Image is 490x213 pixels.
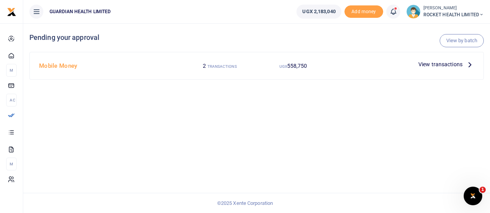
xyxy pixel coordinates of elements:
[46,8,114,15] span: GUARDIAN HEALTH LIMITED
[302,8,335,15] span: UGX 2,183,040
[464,187,482,205] iframe: Intercom live chat
[6,158,17,170] li: M
[418,60,463,69] span: View transactions
[344,5,383,18] span: Add money
[203,63,206,69] span: 2
[6,64,17,77] li: M
[296,5,341,19] a: UGX 2,183,040
[207,64,237,69] small: TRANSACTIONS
[293,5,344,19] li: Wallet ballance
[7,7,16,17] img: logo-small
[406,5,484,19] a: profile-user [PERSON_NAME] ROCKET HEALTH LIMITED
[344,5,383,18] li: Toup your wallet
[406,5,420,19] img: profile-user
[39,62,180,70] h4: Mobile Money
[423,11,484,18] span: ROCKET HEALTH LIMITED
[423,5,484,12] small: [PERSON_NAME]
[29,33,484,42] h4: Pending your approval
[344,8,383,14] a: Add money
[440,34,484,47] a: View by batch
[6,94,17,106] li: Ac
[279,64,287,69] small: UGX
[7,9,16,14] a: logo-small logo-large logo-large
[480,187,486,193] span: 1
[287,63,307,69] span: 558,750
